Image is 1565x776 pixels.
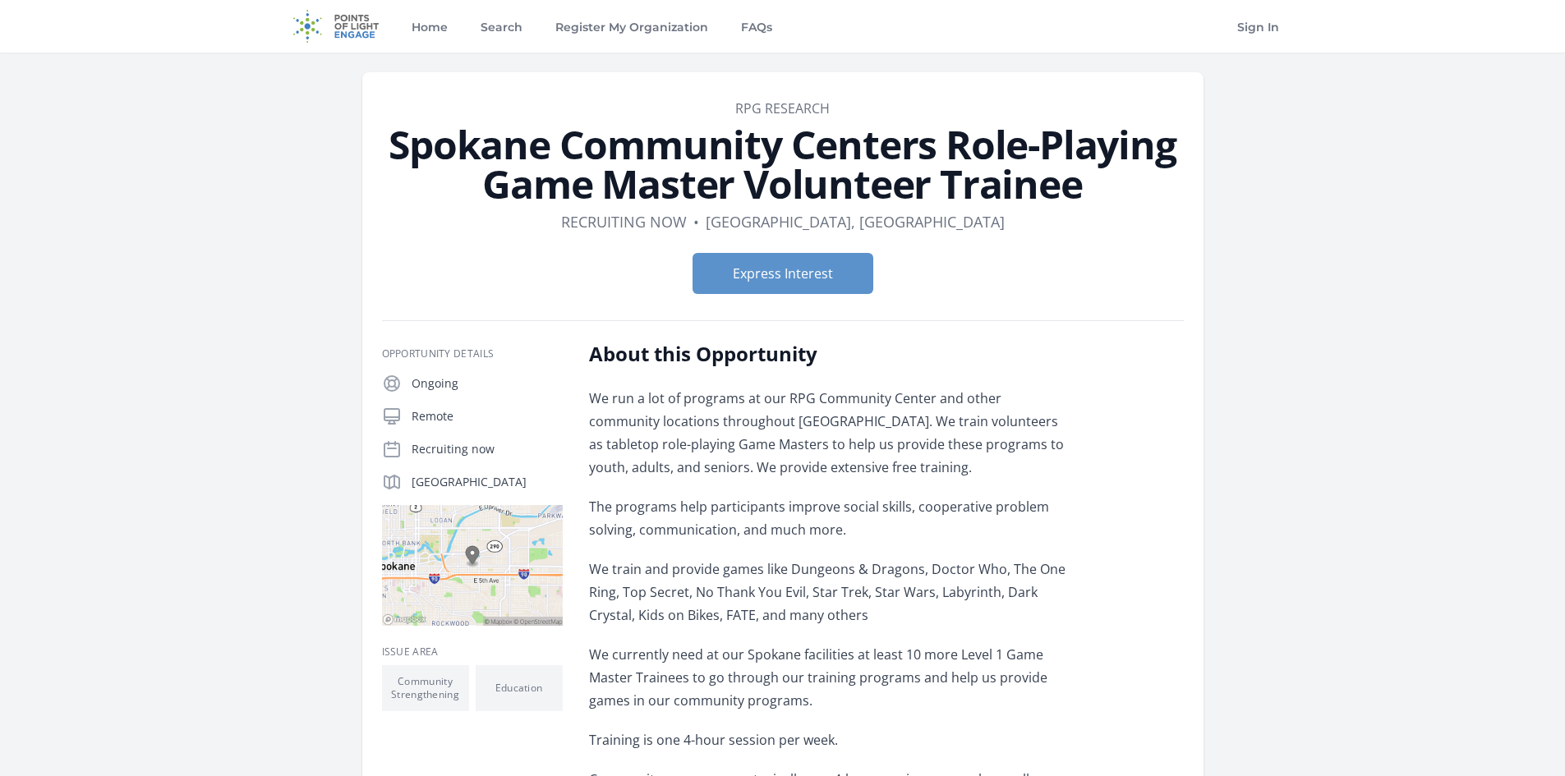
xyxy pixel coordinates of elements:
[476,665,563,711] li: Education
[693,253,873,294] button: Express Interest
[589,558,1070,627] p: We train and provide games like Dungeons & Dragons, Doctor Who, The One Ring, Top Secret, No Than...
[561,210,687,233] dd: Recruiting now
[706,210,1005,233] dd: [GEOGRAPHIC_DATA], [GEOGRAPHIC_DATA]
[382,347,563,360] h3: Opportunity Details
[693,210,699,233] div: •
[412,441,563,457] p: Recruiting now
[412,408,563,425] p: Remote
[382,125,1184,204] h1: Spokane Community Centers Role-Playing Game Master Volunteer Trainee
[382,665,469,711] li: Community Strengthening
[412,474,563,490] p: [GEOGRAPHIC_DATA]
[589,495,1070,541] p: The programs help participants improve social skills, cooperative problem solving, communication,...
[412,375,563,392] p: Ongoing
[382,505,563,626] img: Map
[589,341,1070,367] h2: About this Opportunity
[735,99,830,117] a: RPG Research
[382,645,563,659] h3: Issue area
[589,387,1070,479] p: We run a lot of programs at our RPG Community Center and other community locations throughout [GE...
[589,643,1070,712] p: We currently need at our Spokane facilities at least 10 more Level 1 Game Master Trainees to go t...
[589,728,1070,751] p: Training is one 4-hour session per week.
